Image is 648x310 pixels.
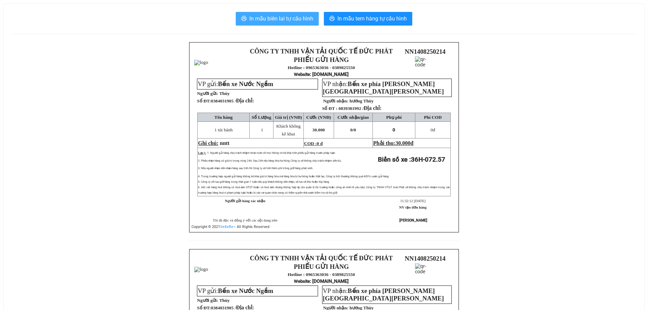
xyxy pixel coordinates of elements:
[323,98,348,103] strong: Người nhận:
[250,48,393,55] strong: CÔNG TY TNHH VẬN TẢI QUỐC TẾ ĐỨC PHÁT
[373,140,413,146] span: Phải thu:
[294,72,310,77] span: Website
[431,127,433,132] span: 0
[261,127,263,132] span: 1
[214,115,233,120] span: Tên hàng
[236,98,254,103] span: Địa chỉ:
[323,287,444,302] span: Bến xe phía [PERSON_NAME][GEOGRAPHIC_DATA][PERSON_NAME]
[219,91,230,96] span: Thùy
[198,140,218,146] span: Ghi chú:
[396,140,411,146] span: 30.000
[329,16,335,22] span: printer
[323,287,444,302] span: VP nhận:
[194,60,208,65] img: logo
[337,14,407,23] span: In mẫu tem hàng tự cấu hình
[198,180,330,183] span: 5: Công ty chỉ lưu giữ hàng trong thời gian 1 tuần nếu quý khách không đến nhận, sẽ lưu về kho ho...
[294,278,349,284] strong: : [DOMAIN_NAME]
[220,140,229,146] span: nntt
[378,156,445,163] strong: Biển số xe :
[400,199,426,203] span: 11:32:12 [DATE]
[294,279,310,284] span: Website
[411,140,414,146] span: đ
[294,56,349,63] strong: PHIẾU GỬI HÀNG
[424,115,442,120] span: Phí COD
[317,141,322,146] span: 0 đ
[288,65,355,70] strong: Hotline : 0965363036 - 0389825550
[338,106,382,111] span: 0839381992 /
[324,12,412,26] button: printerIn mẫu tem hàng tự cấu hình
[415,56,435,77] img: qr-code
[275,115,302,120] span: Giá trị (VNĐ)
[350,127,356,132] span: 0/
[225,199,265,203] strong: Người gửi hàng xác nhận
[236,12,319,26] button: printerIn mẫu biên lai tự cấu hình
[218,287,273,294] span: Bến xe Nước Ngầm
[399,206,427,209] strong: NV tạo đơn hàng
[219,298,230,303] span: Thùy
[415,263,435,284] img: qr-code
[197,298,218,303] strong: Người gửi:
[304,141,323,146] span: COD :
[405,255,446,262] span: NN1408250214
[323,80,444,95] span: Bến xe phía [PERSON_NAME][GEOGRAPHIC_DATA][PERSON_NAME]
[322,106,337,111] strong: Số ĐT :
[294,71,349,77] strong: : [DOMAIN_NAME]
[192,225,269,229] span: Copyright © 2021 – All Rights Reserved
[198,151,206,154] span: Lưu ý:
[198,186,450,194] span: 6: Đối với hàng hoá không có hoá đơn GTGT hoặc có hoá đơn nhưng không hợp lệ (do quản lý thị trườ...
[218,80,273,87] span: Bến xe Nước Ngầm
[306,115,331,120] span: Cước (VNĐ)
[323,80,444,95] span: VP nhận:
[386,115,401,120] span: Phụ phí
[276,124,300,136] span: Khách không kê khai
[312,127,325,132] span: 30.000
[214,127,232,132] span: 1 túi bánh
[241,16,247,22] span: printer
[197,98,254,103] strong: Số ĐT:
[364,105,382,111] span: Địa chỉ:
[393,127,395,132] span: 0
[207,151,336,154] span: 1: Người gửi hàng chịu trách nhiệm hoàn toàn về mọi thông tin kê khai trên phiếu gửi hàng trước p...
[211,98,254,103] span: 0384031905 /
[197,91,218,96] strong: Người gửi:
[354,127,356,132] span: 0
[399,218,427,223] strong: [PERSON_NAME]
[337,115,369,120] span: Cước nhận/giao
[411,156,445,163] span: 36H-072.57
[198,287,273,294] span: VP gửi:
[294,263,349,270] strong: PHIẾU GỬI HÀNG
[194,267,208,272] img: logo
[405,48,446,55] span: NN1408250214
[349,98,373,103] span: hương Thùy
[249,14,313,23] span: In mẫu biên lai tự cấu hình
[431,127,435,132] span: đ
[220,225,233,229] a: VeXeRe
[288,272,355,277] strong: Hotline : 0965363036 - 0389825550
[198,80,273,87] span: VP gửi:
[250,255,393,262] strong: CÔNG TY TNHH VẬN TẢI QUỐC TẾ ĐỨC PHÁT
[213,218,278,222] span: Tôi đã đọc và đồng ý với các nội dung trên
[198,159,341,162] span: 2: Phiếu nhận hàng có giá trị trong vòng 24h. Sau 24h nếu hàng hóa hư hỏng Công ty sẽ không chịu ...
[198,167,313,170] span: 3: Nếu người nhận đến nhận hàng sau 24h thì Công ty sẽ tính thêm phí trông giữ hàng phát sinh.
[252,115,271,120] span: Số Lượng
[198,175,389,178] span: 4: Trong trường hợp người gửi hàng không kê khai giá trị hàng hóa mà hàng hóa bị hư hỏng hoặc thấ...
